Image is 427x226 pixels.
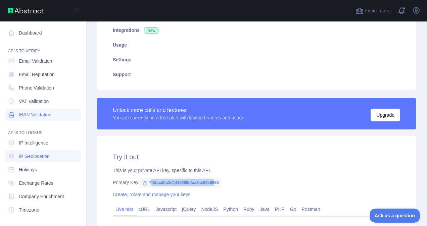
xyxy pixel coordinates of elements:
[5,109,81,121] a: IBAN Validation
[113,106,244,114] div: Unlock more calls and features
[5,204,81,216] a: Timezone
[5,164,81,176] a: Holidays
[19,139,48,146] span: IP Intelligence
[19,207,39,213] span: Timezone
[19,166,37,173] span: Holidays
[136,204,153,215] a: cURL
[5,95,81,107] a: VAT Validation
[221,204,241,215] a: Python
[5,27,81,39] a: Dashboard
[5,68,81,80] a: Email Reputation
[5,177,81,189] a: Exchange Rates
[19,58,52,64] span: Email Validation
[113,204,136,215] a: Live test
[105,67,408,82] a: Support
[8,8,44,13] img: Abstract API
[287,204,299,215] a: Go
[105,52,408,67] a: Settings
[19,180,53,186] span: Exchange Rates
[5,82,81,94] a: Phone Validation
[113,152,400,162] h2: Try it out
[19,153,50,160] span: IP Geolocation
[19,193,64,200] span: Company Enrichment
[198,204,221,215] a: NodeJS
[5,190,81,203] a: Company Enrichment
[113,179,400,186] div: Primary Key:
[140,178,222,188] span: 7fbbaa0fa2d1414986cfaa8ac62c8850
[19,84,54,91] span: Phone Validation
[113,114,244,121] div: You are currently on a free plan with limited features and usage
[179,204,198,215] a: jQuery
[19,71,55,78] span: Email Reputation
[272,204,287,215] a: PHP
[5,150,81,162] a: IP Geolocation
[354,5,392,16] button: Invite users
[113,167,400,174] div: This is your private API key, specific to this API.
[105,38,408,52] a: Usage
[5,55,81,67] a: Email Validation
[153,204,179,215] a: Javascript
[5,137,81,149] a: IP Intelligence
[299,204,323,215] a: Postman
[371,109,400,121] button: Upgrade
[365,7,391,15] span: Invite users
[5,40,81,54] div: API'S TO VERIFY
[241,204,257,215] a: Ruby
[105,23,408,38] a: Integrations New
[5,122,81,135] div: API'S TO LOOKUP
[144,27,159,34] span: New
[370,209,420,223] iframe: Toggle Customer Support
[19,111,51,118] span: IBAN Validation
[113,192,190,197] a: Create, rotate and manage your keys
[257,204,273,215] a: Java
[19,98,49,105] span: VAT Validation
